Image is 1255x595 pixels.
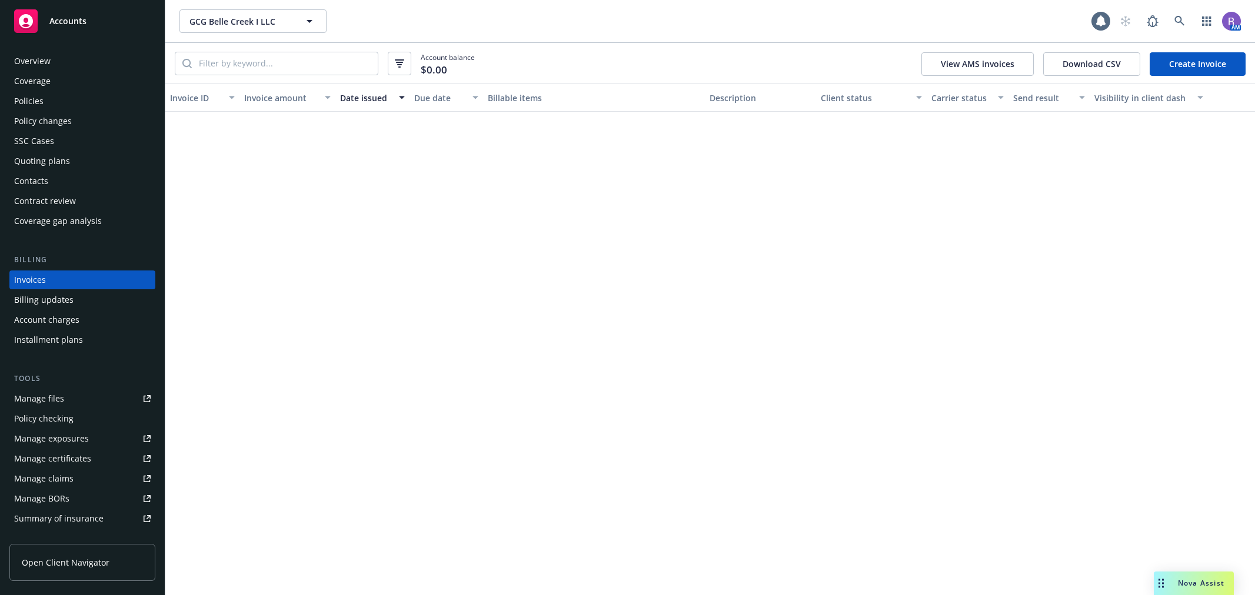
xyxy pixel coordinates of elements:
[9,132,155,151] a: SSC Cases
[1008,83,1090,112] button: Send result
[340,92,392,104] div: Date issued
[1222,12,1241,31] img: photo
[921,52,1034,76] button: View AMS invoices
[14,172,48,190] div: Contacts
[14,409,74,428] div: Policy checking
[1090,83,1208,112] button: Visibility in client dash
[9,192,155,210] a: Contract review
[9,270,155,289] a: Invoices
[189,15,291,28] span: GCG Belle Creek I LLC
[14,270,46,289] div: Invoices
[14,449,91,468] div: Manage certificates
[1154,571,1234,595] button: Nova Assist
[14,112,72,131] div: Policy changes
[9,509,155,528] a: Summary of insurance
[335,83,410,112] button: Date issued
[1195,9,1219,33] a: Switch app
[9,290,155,309] a: Billing updates
[488,92,700,104] div: Billable items
[14,52,51,71] div: Overview
[9,254,155,266] div: Billing
[14,509,104,528] div: Summary of insurance
[821,92,910,104] div: Client status
[816,83,927,112] button: Client status
[9,112,155,131] a: Policy changes
[14,389,64,408] div: Manage files
[1150,52,1246,76] a: Create Invoice
[14,132,54,151] div: SSC Cases
[239,83,335,112] button: Invoice amount
[414,92,466,104] div: Due date
[9,409,155,428] a: Policy checking
[1043,52,1140,76] button: Download CSV
[9,449,155,468] a: Manage certificates
[14,330,83,349] div: Installment plans
[1094,92,1190,104] div: Visibility in client dash
[9,330,155,349] a: Installment plans
[9,52,155,71] a: Overview
[244,92,318,104] div: Invoice amount
[165,83,239,112] button: Invoice ID
[182,59,192,68] svg: Search
[931,92,990,104] div: Carrier status
[22,556,109,569] span: Open Client Navigator
[49,16,86,26] span: Accounts
[421,52,475,74] span: Account balance
[1178,578,1224,588] span: Nova Assist
[9,92,155,111] a: Policies
[14,152,70,171] div: Quoting plans
[1013,92,1072,104] div: Send result
[179,9,327,33] button: GCG Belle Creek I LLC
[9,389,155,408] a: Manage files
[14,212,102,230] div: Coverage gap analysis
[421,62,447,78] span: $0.00
[9,5,155,38] a: Accounts
[1168,9,1191,33] a: Search
[9,429,155,448] a: Manage exposures
[410,83,484,112] button: Due date
[927,83,1008,112] button: Carrier status
[9,152,155,171] a: Quoting plans
[710,92,811,104] div: Description
[14,489,69,508] div: Manage BORs
[9,373,155,385] div: Tools
[9,212,155,230] a: Coverage gap analysis
[9,172,155,190] a: Contacts
[9,489,155,508] a: Manage BORs
[170,92,222,104] div: Invoice ID
[9,72,155,91] a: Coverage
[1114,9,1137,33] a: Start snowing
[14,290,74,309] div: Billing updates
[14,429,89,448] div: Manage exposures
[14,92,44,111] div: Policies
[705,83,816,112] button: Description
[9,310,155,329] a: Account charges
[1154,571,1169,595] div: Drag to move
[14,310,79,329] div: Account charges
[192,52,378,75] input: Filter by keyword...
[1141,9,1164,33] a: Report a Bug
[14,192,76,210] div: Contract review
[14,72,51,91] div: Coverage
[483,83,705,112] button: Billable items
[9,469,155,488] a: Manage claims
[14,469,74,488] div: Manage claims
